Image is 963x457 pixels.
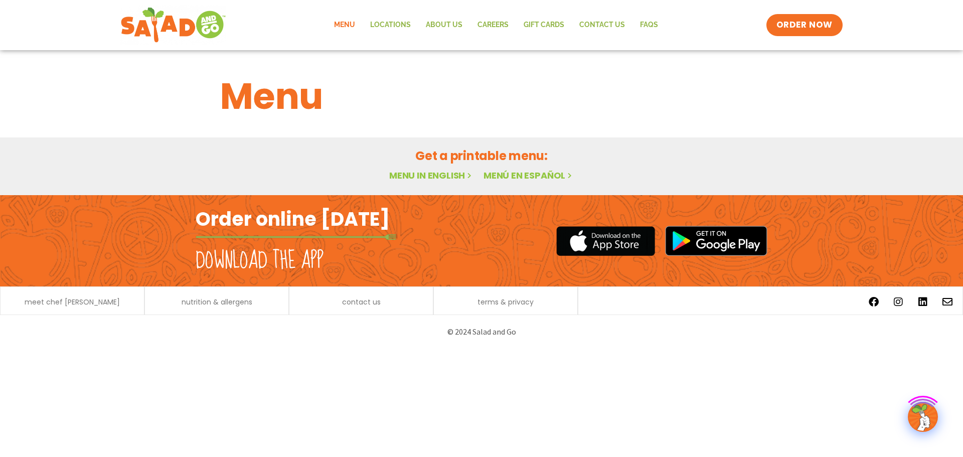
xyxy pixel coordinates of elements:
a: Contact Us [572,14,632,37]
h2: Download the app [196,247,324,275]
h2: Get a printable menu: [220,147,743,165]
a: terms & privacy [477,298,534,306]
a: About Us [418,14,470,37]
a: Locations [363,14,418,37]
h2: Order online [DATE] [196,207,390,231]
h1: Menu [220,69,743,123]
img: google_play [665,226,767,256]
a: nutrition & allergens [182,298,252,306]
nav: Menu [327,14,666,37]
a: GIFT CARDS [516,14,572,37]
a: meet chef [PERSON_NAME] [25,298,120,306]
p: © 2024 Salad and Go [201,325,762,339]
a: Menú en español [484,169,574,182]
a: contact us [342,298,381,306]
img: appstore [556,225,655,257]
a: ORDER NOW [766,14,843,36]
a: Menu [327,14,363,37]
img: fork [196,234,396,240]
a: Menu in English [389,169,473,182]
span: ORDER NOW [776,19,833,31]
a: FAQs [632,14,666,37]
img: new-SAG-logo-768×292 [120,5,226,45]
a: Careers [470,14,516,37]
